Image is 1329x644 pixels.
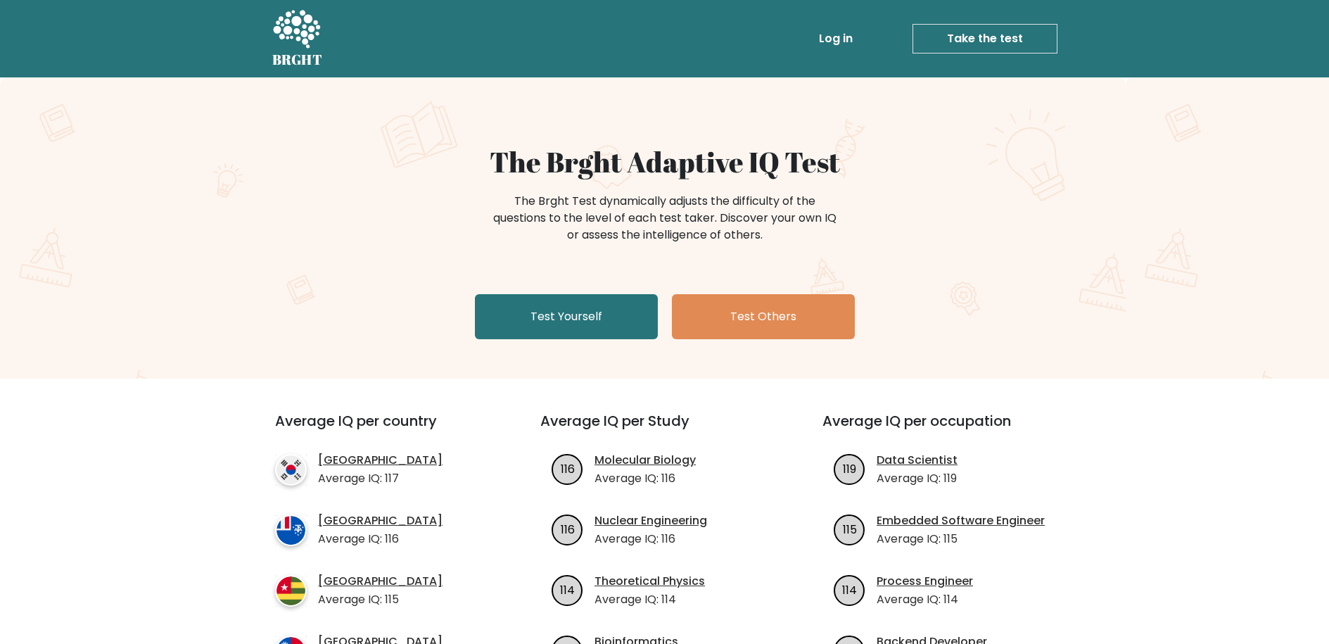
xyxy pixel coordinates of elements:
text: 119 [843,460,856,476]
a: Data Scientist [877,452,958,469]
a: Test Others [672,294,855,339]
p: Average IQ: 116 [594,531,707,548]
a: Process Engineer [877,573,973,590]
text: 114 [560,581,575,598]
h3: Average IQ per Study [540,412,789,446]
text: 116 [561,521,575,537]
a: Test Yourself [475,294,658,339]
p: Average IQ: 119 [877,470,958,487]
text: 115 [843,521,857,537]
div: The Brght Test dynamically adjusts the difficulty of the questions to the level of each test take... [489,193,841,244]
img: country [275,514,307,546]
p: Average IQ: 116 [594,470,696,487]
h3: Average IQ per country [275,412,490,446]
a: Theoretical Physics [594,573,705,590]
text: 116 [561,460,575,476]
a: BRGHT [272,6,323,72]
p: Average IQ: 117 [318,470,443,487]
p: Average IQ: 116 [318,531,443,548]
h5: BRGHT [272,51,323,68]
p: Average IQ: 115 [877,531,1045,548]
img: country [275,575,307,607]
a: Take the test [913,24,1057,53]
h3: Average IQ per occupation [822,412,1071,446]
a: [GEOGRAPHIC_DATA] [318,512,443,529]
a: Log in [813,25,858,53]
img: country [275,454,307,486]
a: Molecular Biology [594,452,696,469]
p: Average IQ: 115 [318,591,443,608]
a: [GEOGRAPHIC_DATA] [318,573,443,590]
a: Embedded Software Engineer [877,512,1045,529]
text: 114 [842,581,857,598]
a: Nuclear Engineering [594,512,707,529]
p: Average IQ: 114 [594,591,705,608]
h1: The Brght Adaptive IQ Test [322,145,1008,179]
p: Average IQ: 114 [877,591,973,608]
a: [GEOGRAPHIC_DATA] [318,452,443,469]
